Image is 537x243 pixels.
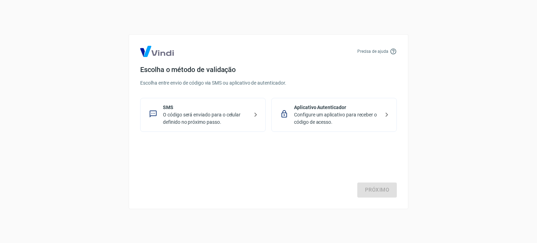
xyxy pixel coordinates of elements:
p: Precisa de ajuda [357,48,388,55]
p: O código será enviado para o celular definido no próximo passo. [163,111,249,126]
p: Escolha entre envio de código via SMS ou aplicativo de autenticador. [140,79,397,87]
p: Configure um aplicativo para receber o código de acesso. [294,111,380,126]
h4: Escolha o método de validação [140,65,397,74]
p: Aplicativo Autenticador [294,104,380,111]
p: SMS [163,104,249,111]
img: Logo Vind [140,46,174,57]
div: SMSO código será enviado para o celular definido no próximo passo. [140,98,266,132]
div: Aplicativo AutenticadorConfigure um aplicativo para receber o código de acesso. [271,98,397,132]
